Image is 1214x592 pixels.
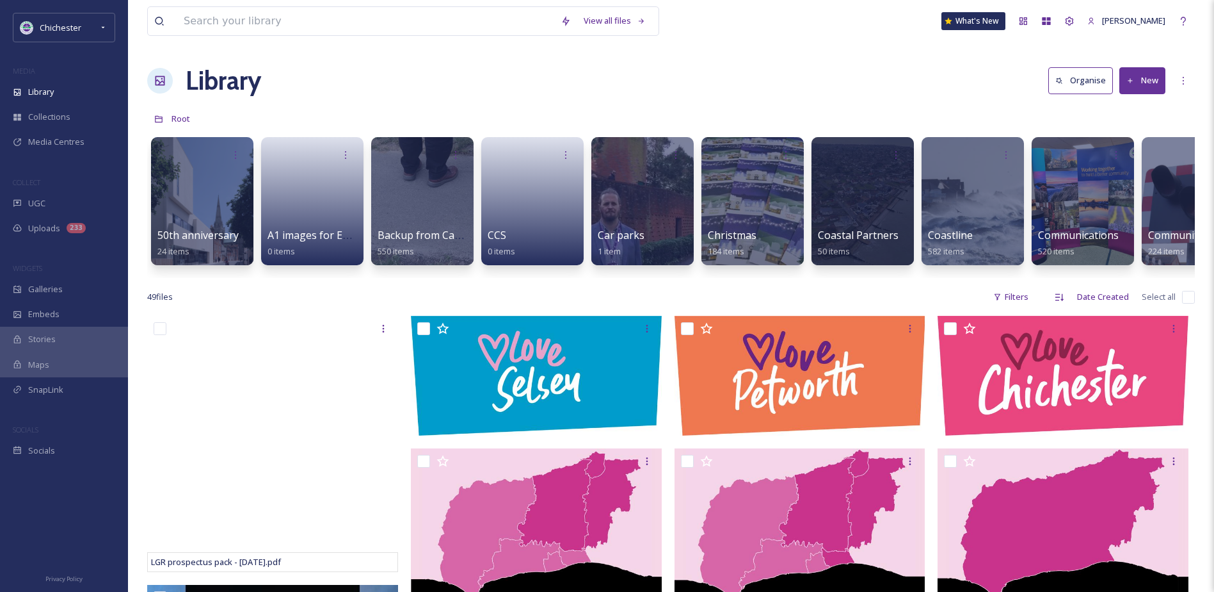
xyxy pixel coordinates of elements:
[1142,291,1176,303] span: Select all
[488,229,515,257] a: CCS0 items
[1148,229,1211,257] a: Communities224 items
[172,113,190,124] span: Root
[818,228,899,242] span: Coastal Partners
[411,316,662,435] img: LoveSelsey-RGB.jpg
[268,245,295,257] span: 0 items
[45,575,83,583] span: Privacy Policy
[378,245,414,257] span: 550 items
[928,229,973,257] a: Coastline582 items
[28,384,63,396] span: SnapLink
[1148,245,1185,257] span: 224 items
[1119,67,1165,94] button: New
[13,66,35,76] span: MEDIA
[1048,67,1119,94] a: Organise
[186,62,261,100] a: Library
[675,316,925,435] img: LovePetworth-RGB.jpg
[13,177,40,187] span: COLLECT
[67,223,86,233] div: 233
[1102,15,1165,26] span: [PERSON_NAME]
[157,245,189,257] span: 24 items
[577,8,652,33] a: View all files
[28,283,63,295] span: Galleries
[157,229,239,257] a: 50th anniversary24 items
[928,228,973,242] span: Coastline
[1038,245,1074,257] span: 520 items
[172,111,190,126] a: Root
[378,228,479,242] span: Backup from Camera
[1071,284,1135,309] div: Date Created
[1048,67,1113,94] button: Organise
[1081,8,1172,33] a: [PERSON_NAME]
[28,445,55,457] span: Socials
[268,229,383,257] a: A1 images for EPH walls0 items
[28,222,60,234] span: Uploads
[488,228,506,242] span: CCS
[147,291,173,303] span: 49 file s
[378,229,479,257] a: Backup from Camera550 items
[708,229,756,257] a: Christmas184 items
[40,22,81,33] span: Chichester
[928,245,964,257] span: 582 items
[28,86,54,98] span: Library
[708,245,744,257] span: 184 items
[20,21,33,34] img: Logo_of_Chichester_District_Council.png
[28,136,84,148] span: Media Centres
[818,229,899,257] a: Coastal Partners50 items
[157,228,239,242] span: 50th anniversary
[818,245,850,257] span: 50 items
[13,263,42,273] span: WIDGETS
[941,12,1005,30] a: What's New
[598,229,644,257] a: Car parks1 item
[1038,229,1119,257] a: Communications520 items
[987,284,1035,309] div: Filters
[28,308,60,320] span: Embeds
[28,333,56,345] span: Stories
[1148,228,1211,242] span: Communities
[598,228,644,242] span: Car parks
[488,245,515,257] span: 0 items
[28,197,45,210] span: UGC
[28,359,49,371] span: Maps
[708,228,756,242] span: Christmas
[28,111,70,123] span: Collections
[1038,228,1119,242] span: Communications
[598,245,621,257] span: 1 item
[938,316,1188,435] img: LoveChichester-RGB.jpg
[177,7,554,35] input: Search your library
[268,228,383,242] span: A1 images for EPH walls
[13,425,38,434] span: SOCIALS
[151,556,281,568] span: LGR prospectus pack - [DATE].pdf
[45,570,83,586] a: Privacy Policy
